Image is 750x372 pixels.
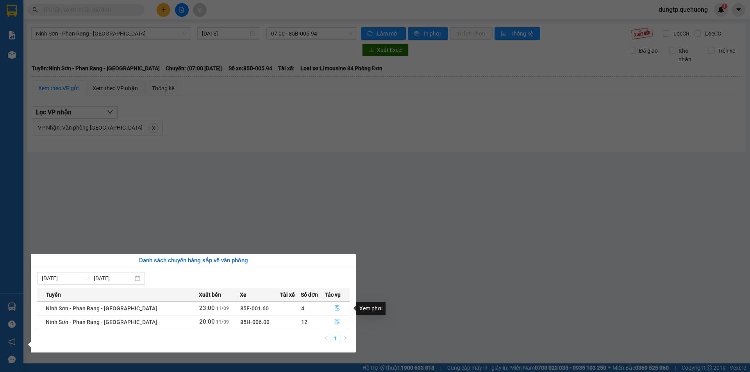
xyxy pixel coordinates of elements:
span: 85H-006.00 [240,319,270,325]
span: Ninh Sơn - Phan Rang - [GEOGRAPHIC_DATA] [46,319,157,325]
div: Danh sách chuyến hàng sắp về văn phòng [37,256,350,265]
span: left [324,336,329,340]
span: swap-right [84,275,91,281]
span: Ninh Sơn - Phan Rang - [GEOGRAPHIC_DATA] [46,305,157,311]
span: to [84,275,91,281]
span: 4 [301,305,304,311]
span: file-done [334,319,340,325]
span: 85F-001.60 [240,305,269,311]
span: Số đơn [301,290,318,299]
input: Đến ngày [94,274,133,283]
span: Tuyến [46,290,61,299]
span: Xe [240,290,246,299]
span: Tác vụ [325,290,341,299]
li: Next Page [340,334,350,343]
div: Xem phơi [356,302,386,315]
span: right [343,336,347,340]
button: left [321,334,331,343]
a: 1 [331,334,340,343]
span: Tài xế [280,290,295,299]
button: file-done [325,316,350,328]
span: 12 [301,319,307,325]
span: Xuất bến [199,290,221,299]
span: file-done [334,305,340,311]
button: right [340,334,350,343]
button: file-done [325,302,350,315]
li: Previous Page [321,334,331,343]
span: 20:00 [199,318,215,325]
span: 11/09 [216,306,229,311]
span: 11/09 [216,319,229,325]
span: 23:00 [199,304,215,311]
input: Từ ngày [42,274,81,283]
